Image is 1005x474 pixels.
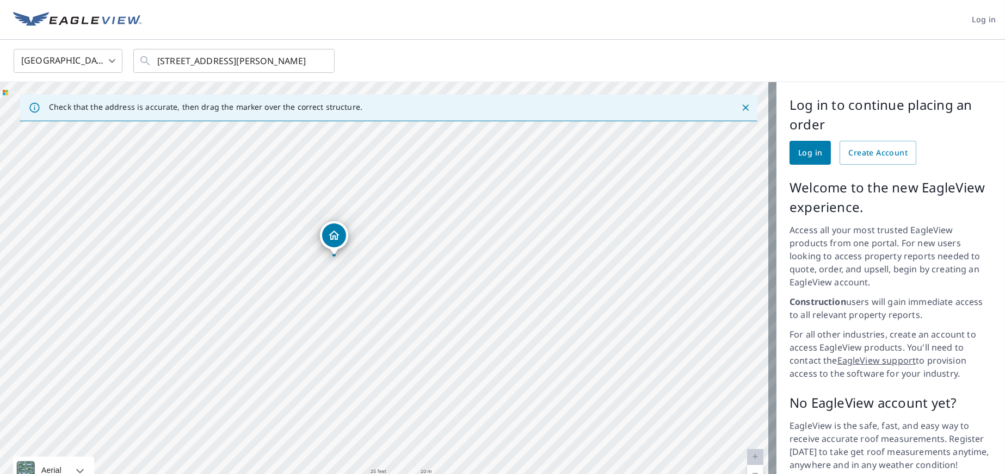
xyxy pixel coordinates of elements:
p: No EagleView account yet? [790,393,992,413]
p: EagleView is the safe, fast, and easy way to receive accurate roof measurements. Register [DATE] ... [790,419,992,471]
a: Log in [790,141,831,165]
p: users will gain immediate access to all relevant property reports. [790,295,992,321]
p: Log in to continue placing an order [790,95,992,134]
p: Check that the address is accurate, then drag the marker over the correct structure. [49,102,362,112]
img: EV Logo [13,12,141,28]
a: EagleView support [837,354,916,366]
p: Access all your most trusted EagleView products from one portal. For new users looking to access ... [790,223,992,289]
button: Close [738,101,753,115]
a: Current Level 20, Zoom In Disabled [747,449,763,465]
p: For all other industries, create an account to access EagleView products. You'll need to contact ... [790,328,992,380]
span: Create Account [848,146,908,160]
div: [GEOGRAPHIC_DATA] [14,46,122,76]
strong: Construction [790,296,846,308]
a: Create Account [840,141,916,165]
p: Welcome to the new EagleView experience. [790,178,992,217]
span: Log in [798,146,822,160]
span: Log in [972,13,996,27]
input: Search by address or latitude-longitude [157,46,312,76]
div: Dropped pin, building 1, Residential property, 6006 Lee Ave Murfreesboro, TN 37129 [320,221,348,255]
